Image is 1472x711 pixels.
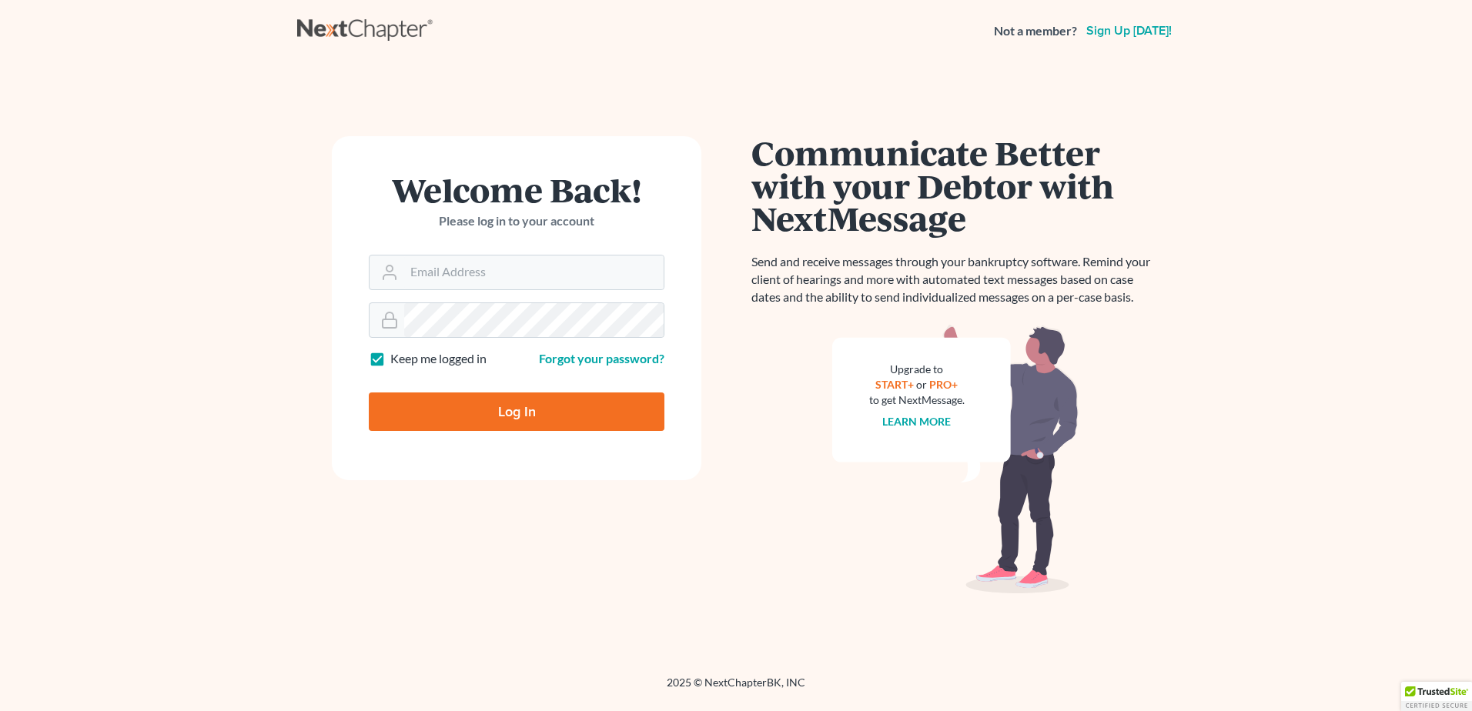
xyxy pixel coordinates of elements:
[1401,682,1472,711] div: TrustedSite Certified
[930,378,958,391] a: PRO+
[832,325,1079,594] img: nextmessage_bg-59042aed3d76b12b5cd301f8e5b87938c9018125f34e5fa2b7a6b67550977c72.svg
[369,173,664,206] h1: Welcome Back!
[297,675,1175,703] div: 2025 © NextChapterBK, INC
[869,392,965,408] div: to get NextMessage.
[390,350,487,368] label: Keep me logged in
[369,212,664,230] p: Please log in to your account
[876,378,915,391] a: START+
[883,415,952,428] a: Learn more
[404,255,664,289] input: Email Address
[1083,25,1175,37] a: Sign up [DATE]!
[994,22,1077,40] strong: Not a member?
[869,362,965,377] div: Upgrade to
[917,378,928,391] span: or
[539,351,664,366] a: Forgot your password?
[751,136,1159,235] h1: Communicate Better with your Debtor with NextMessage
[751,253,1159,306] p: Send and receive messages through your bankruptcy software. Remind your client of hearings and mo...
[369,392,664,431] input: Log In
